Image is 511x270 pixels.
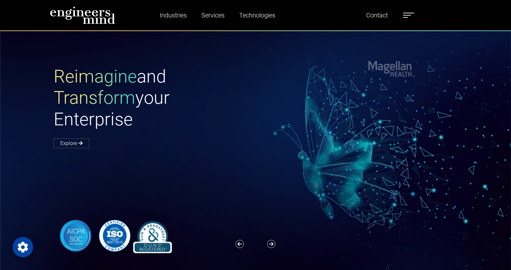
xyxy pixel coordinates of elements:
a: Services [199,8,227,23]
img: banner-logo [54,218,175,253]
a: Explore [54,138,89,148]
span: Transform [54,87,135,108]
a: Contact [364,8,390,23]
img: logo [50,6,115,24]
a: Industries [157,8,189,23]
h1: and your Enterprise [54,66,256,130]
span: Reimagine [54,66,137,87]
a: Technologies [237,8,278,23]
